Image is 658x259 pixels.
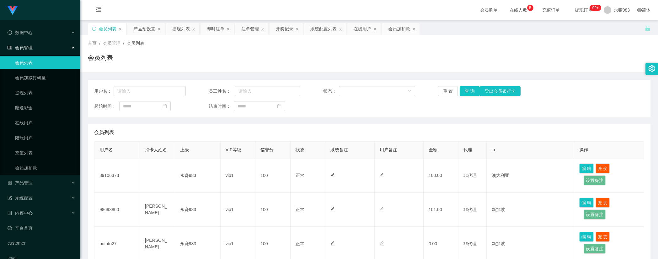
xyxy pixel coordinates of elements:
[94,158,140,193] td: 89106373
[235,86,300,96] input: 请输入
[163,104,167,108] i: 图标: calendar
[140,193,175,227] td: [PERSON_NAME]
[330,147,348,152] span: 系统备注
[99,41,100,46] span: /
[15,117,75,129] a: 在线用户
[645,25,650,31] i: 图标: unlock
[94,193,140,227] td: 98693800
[8,180,33,185] span: 产品管理
[175,158,221,193] td: 永赚983
[241,23,259,35] div: 注单管理
[15,56,75,69] a: 会员列表
[539,8,563,12] span: 充值订单
[339,27,342,31] i: 图标: close
[380,173,384,177] i: 图标: edit
[424,193,459,227] td: 101.00
[221,193,256,227] td: vip1
[380,241,384,246] i: 图标: edit
[8,222,75,234] a: 图标: dashboard平台首页
[15,162,75,174] a: 会员加扣款
[88,53,113,62] h1: 会员列表
[429,147,437,152] span: 金额
[15,101,75,114] a: 赠送彩金
[8,195,33,200] span: 系统配置
[637,8,642,12] i: 图标: global
[296,241,304,246] span: 正常
[584,210,606,220] button: 设置备注
[207,23,224,35] div: 即时注单
[380,147,397,152] span: 用户备注
[157,27,161,31] i: 图标: close
[330,207,335,211] i: 图标: edit
[8,210,33,215] span: 内容中心
[310,23,337,35] div: 系统配置列表
[480,86,521,96] button: 导出会员银行卡
[579,198,594,208] button: 编 辑
[8,6,18,15] img: logo.9652507e.png
[373,27,377,31] i: 图标: close
[8,30,12,35] i: 图标: check-circle-o
[579,232,594,242] button: 编 辑
[8,196,12,200] i: 图标: form
[584,244,606,254] button: 设置备注
[209,88,235,95] span: 员工姓名：
[255,158,291,193] td: 100
[487,158,574,193] td: 澳大利亚
[145,147,167,152] span: 持卡人姓名
[648,65,655,72] i: 图标: setting
[15,147,75,159] a: 充值列表
[463,207,477,212] span: 非代理
[460,86,480,96] button: 查 询
[579,147,588,152] span: 操作
[463,241,477,246] span: 非代理
[88,0,109,20] i: 图标: menu-fold
[133,23,155,35] div: 产品预设置
[330,241,335,246] i: 图标: edit
[99,23,116,35] div: 会员列表
[175,193,221,227] td: 永赚983
[94,129,114,136] span: 会员列表
[323,88,339,95] span: 状态：
[277,104,281,108] i: 图标: calendar
[15,71,75,84] a: 会员加减打码量
[260,147,274,152] span: 信誉分
[209,103,234,110] span: 结束时间：
[8,45,33,50] span: 会员管理
[8,30,33,35] span: 数据中心
[463,173,477,178] span: 非代理
[255,193,291,227] td: 100
[527,5,533,11] sup: 5
[596,232,610,242] button: 账 变
[8,211,12,215] i: 图标: profile
[330,173,335,177] i: 图标: edit
[226,147,242,152] span: VIP等级
[118,27,122,31] i: 图标: close
[296,147,304,152] span: 状态
[8,181,12,185] i: 图标: appstore-o
[572,8,596,12] span: 提现订单
[529,5,531,11] p: 5
[103,41,120,46] span: 会员管理
[15,132,75,144] a: 陪玩用户
[506,8,530,12] span: 在线人数
[192,27,195,31] i: 图标: close
[590,5,601,11] sup: 213
[261,27,265,31] i: 图标: close
[172,23,190,35] div: 提现列表
[596,163,610,174] button: 账 变
[123,41,124,46] span: /
[579,163,594,174] button: 编 辑
[94,88,114,95] span: 用户名：
[94,103,119,110] span: 起始时间：
[596,198,610,208] button: 账 变
[226,27,230,31] i: 图标: close
[127,41,144,46] span: 会员列表
[88,41,97,46] span: 首页
[412,27,416,31] i: 图标: close
[8,237,75,249] a: customer
[114,86,186,96] input: 请输入
[99,147,113,152] span: 用户名
[221,158,256,193] td: vip1
[424,158,459,193] td: 100.00
[354,23,371,35] div: 在线用户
